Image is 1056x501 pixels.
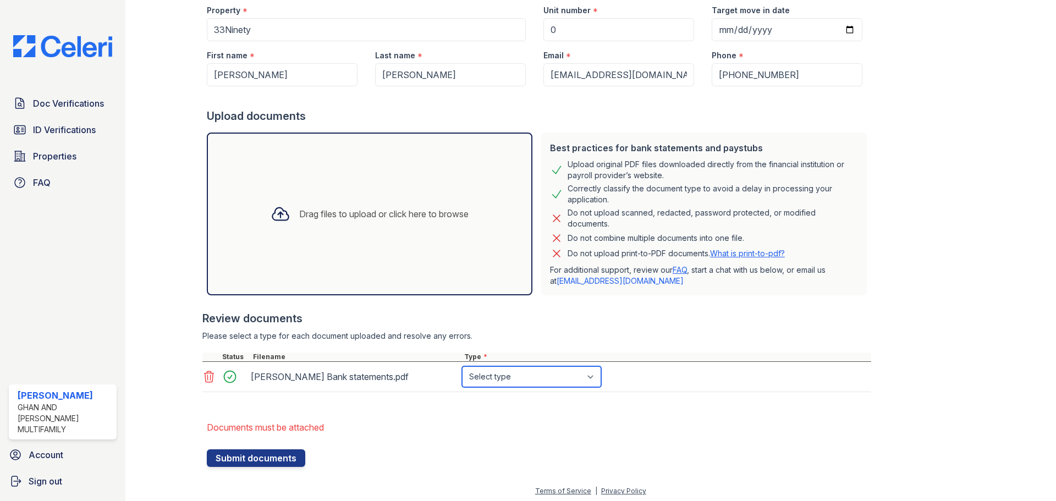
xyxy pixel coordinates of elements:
[207,5,240,16] label: Property
[207,50,248,61] label: First name
[251,368,458,386] div: [PERSON_NAME] Bank statements.pdf
[550,265,858,287] p: For additional support, review our , start a chat with us below, or email us at
[251,353,462,361] div: Filename
[4,35,121,57] img: CE_Logo_Blue-a8612792a0a2168367f1c8372b55b34899dd931a85d93a1a3d3e32e68fde9ad4.png
[207,108,871,124] div: Upload documents
[202,331,871,342] div: Please select a type for each document uploaded and resolve any errors.
[29,448,63,461] span: Account
[18,389,112,402] div: [PERSON_NAME]
[4,444,121,466] a: Account
[9,145,117,167] a: Properties
[543,5,591,16] label: Unit number
[33,123,96,136] span: ID Verifications
[202,311,871,326] div: Review documents
[712,50,736,61] label: Phone
[568,159,858,181] div: Upload original PDF files downloaded directly from the financial institution or payroll provider’...
[207,416,871,438] li: Documents must be attached
[550,141,858,155] div: Best practices for bank statements and paystubs
[29,475,62,488] span: Sign out
[601,487,646,495] a: Privacy Policy
[33,97,104,110] span: Doc Verifications
[568,232,744,245] div: Do not combine multiple documents into one file.
[299,207,469,221] div: Drag files to upload or click here to browse
[207,449,305,467] button: Submit documents
[543,50,564,61] label: Email
[462,353,871,361] div: Type
[9,119,117,141] a: ID Verifications
[568,248,785,259] p: Do not upload print-to-PDF documents.
[18,402,112,435] div: Ghan and [PERSON_NAME] Multifamily
[33,150,76,163] span: Properties
[220,353,251,361] div: Status
[535,487,591,495] a: Terms of Service
[568,183,858,205] div: Correctly classify the document type to avoid a delay in processing your application.
[712,5,790,16] label: Target move in date
[33,176,51,189] span: FAQ
[375,50,415,61] label: Last name
[557,276,684,285] a: [EMAIL_ADDRESS][DOMAIN_NAME]
[568,207,858,229] div: Do not upload scanned, redacted, password protected, or modified documents.
[4,470,121,492] a: Sign out
[673,265,687,274] a: FAQ
[9,172,117,194] a: FAQ
[9,92,117,114] a: Doc Verifications
[710,249,785,258] a: What is print-to-pdf?
[595,487,597,495] div: |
